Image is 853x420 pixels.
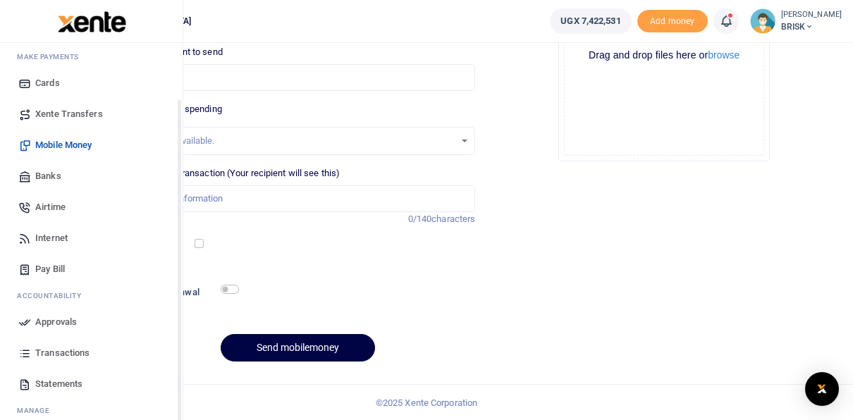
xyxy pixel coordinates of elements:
[637,10,708,33] span: Add money
[27,290,81,301] span: countability
[565,49,763,62] div: Drag and drop files here or
[11,285,171,307] li: Ac
[11,338,171,369] a: Transactions
[11,46,171,68] li: M
[121,185,476,212] input: Enter extra information
[11,192,171,223] a: Airtime
[35,262,65,276] span: Pay Bill
[805,372,839,406] div: Open Intercom Messenger
[24,51,79,62] span: ake Payments
[56,16,126,26] a: logo-small logo-large logo-large
[58,11,126,32] img: logo-large
[121,166,340,180] label: Memo for this transaction (Your recipient will see this)
[35,169,61,183] span: Banks
[11,307,171,338] a: Approvals
[121,64,476,91] input: UGX
[35,231,68,245] span: Internet
[35,107,103,121] span: Xente Transfers
[431,214,475,224] span: characters
[544,8,637,34] li: Wallet ballance
[560,14,620,28] span: UGX 7,422,531
[550,8,631,34] a: UGX 7,422,531
[11,99,171,130] a: Xente Transfers
[35,315,77,329] span: Approvals
[131,134,455,148] div: No options available.
[637,15,708,25] a: Add money
[35,377,82,391] span: Statements
[35,138,92,152] span: Mobile Money
[781,9,842,21] small: [PERSON_NAME]
[708,50,740,60] button: browse
[750,8,842,34] a: profile-user [PERSON_NAME] BRISK
[24,405,50,416] span: anage
[637,10,708,33] li: Toup your wallet
[11,223,171,254] a: Internet
[11,161,171,192] a: Banks
[35,76,60,90] span: Cards
[35,346,90,360] span: Transactions
[11,68,171,99] a: Cards
[781,20,842,33] span: BRISK
[35,200,66,214] span: Airtime
[408,214,432,224] span: 0/140
[11,369,171,400] a: Statements
[750,8,775,34] img: profile-user
[221,334,375,362] button: Send mobilemoney
[11,254,171,285] a: Pay Bill
[11,130,171,161] a: Mobile Money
